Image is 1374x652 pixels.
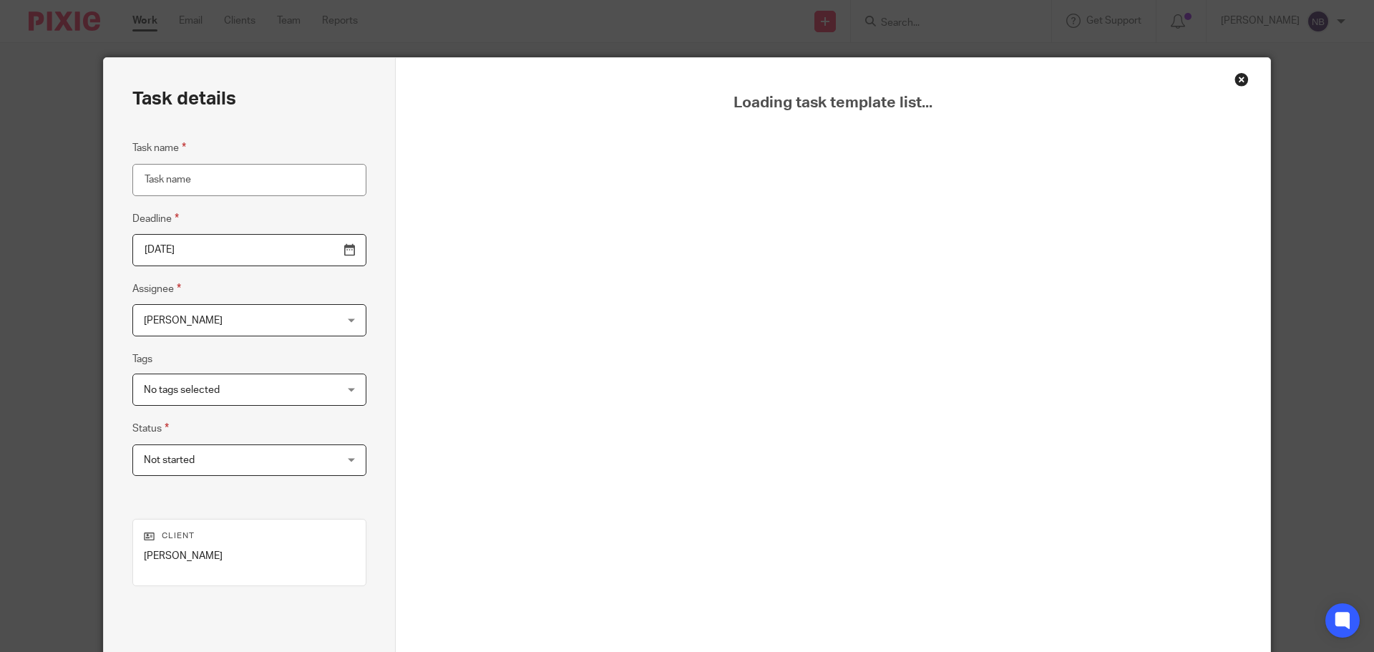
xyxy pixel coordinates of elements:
span: No tags selected [144,385,220,395]
div: Close this dialog window [1234,72,1249,87]
input: Pick a date [132,234,366,266]
p: [PERSON_NAME] [144,549,355,563]
p: Client [144,530,355,542]
span: Not started [144,455,195,465]
label: Assignee [132,281,181,297]
label: Deadline [132,210,179,227]
span: [PERSON_NAME] [144,316,223,326]
label: Tags [132,352,152,366]
label: Status [132,420,169,437]
input: Task name [132,164,366,196]
label: Task name [132,140,186,156]
h2: Task details [132,87,236,111]
span: Loading task template list... [432,94,1235,112]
